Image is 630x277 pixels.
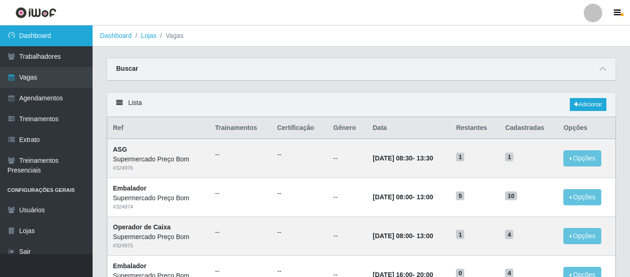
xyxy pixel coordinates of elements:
time: 13:00 [417,193,433,201]
span: 1 [456,153,464,162]
td: -- [328,178,367,217]
img: CoreUI Logo [15,7,56,18]
a: Dashboard [100,32,132,39]
ul: -- [215,189,266,198]
button: Opções [563,228,601,244]
div: Supermercado Preço Bom [113,232,204,242]
th: Ref [107,117,210,139]
strong: Embalador [113,185,146,192]
div: Supermercado Preço Bom [113,154,204,164]
ul: -- [277,150,322,160]
span: 4 [505,230,513,239]
th: Gênero [328,117,367,139]
span: 1 [456,230,464,239]
td: -- [328,139,367,178]
time: 13:00 [417,232,433,240]
button: Opções [563,189,601,205]
strong: Operador de Caixa [113,223,171,231]
div: # 324975 [113,242,204,250]
span: 10 [505,191,517,201]
ul: -- [215,150,266,160]
button: Opções [563,150,601,166]
div: Supermercado Preço Bom [113,193,204,203]
div: # 324974 [113,203,204,211]
span: 1 [505,153,513,162]
time: [DATE] 08:00 [373,232,412,240]
th: Data [367,117,450,139]
ul: -- [215,228,266,237]
th: Opções [558,117,615,139]
ul: -- [277,266,322,276]
th: Certificação [272,117,328,139]
th: Trainamentos [209,117,271,139]
strong: ASG [113,146,127,153]
time: [DATE] 08:00 [373,193,412,201]
th: Cadastradas [499,117,558,139]
a: Adicionar [570,98,606,111]
ul: -- [215,266,266,276]
ul: -- [277,228,322,237]
span: 5 [456,191,464,201]
li: Vagas [156,31,184,41]
time: 13:30 [417,154,433,162]
strong: Embalador [113,262,146,270]
td: -- [328,216,367,255]
strong: Buscar [116,65,138,72]
strong: - [373,154,433,162]
a: Lojas [141,32,156,39]
div: # 324976 [113,164,204,172]
strong: - [373,193,433,201]
ul: -- [277,189,322,198]
nav: breadcrumb [93,25,630,47]
time: [DATE] 08:30 [373,154,412,162]
strong: - [373,232,433,240]
th: Restantes [450,117,499,139]
div: Lista [107,92,616,117]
